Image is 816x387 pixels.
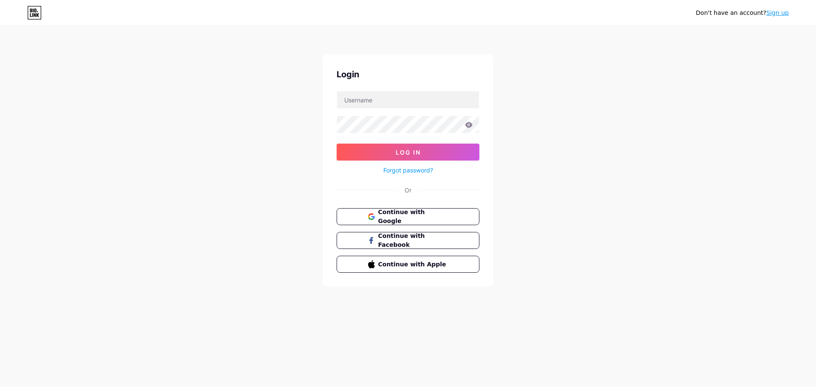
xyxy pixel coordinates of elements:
[337,91,479,108] input: Username
[378,232,448,249] span: Continue with Facebook
[378,260,448,269] span: Continue with Apple
[337,208,479,225] button: Continue with Google
[337,144,479,161] button: Log In
[405,186,411,195] div: Or
[696,8,789,17] div: Don't have an account?
[337,256,479,273] button: Continue with Apple
[337,68,479,81] div: Login
[378,208,448,226] span: Continue with Google
[383,166,433,175] a: Forgot password?
[396,149,421,156] span: Log In
[337,232,479,249] button: Continue with Facebook
[766,9,789,16] a: Sign up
